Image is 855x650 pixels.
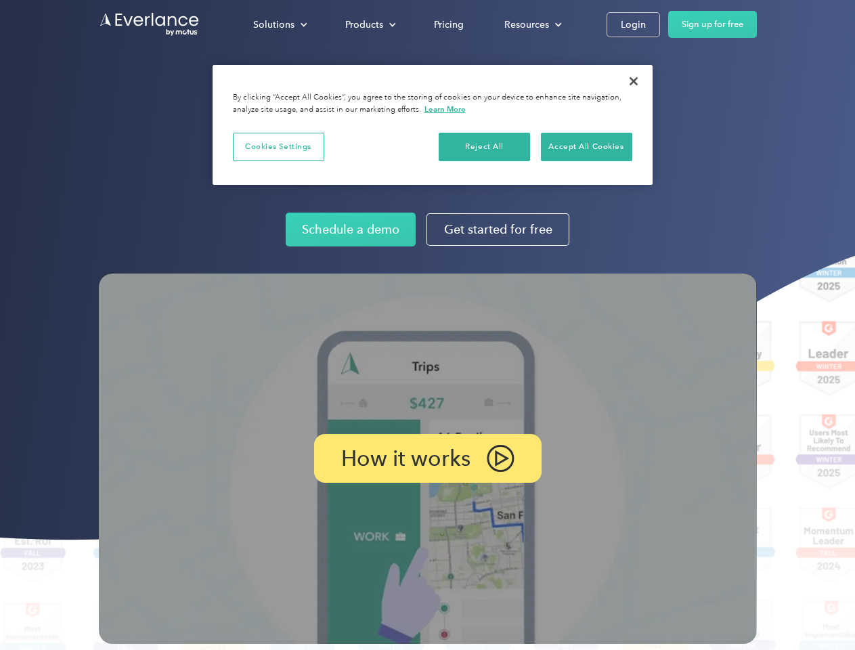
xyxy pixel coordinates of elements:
div: Cookie banner [213,65,653,185]
button: Close [619,66,649,96]
div: Privacy [213,65,653,185]
div: Pricing [434,16,464,33]
button: Reject All [439,133,530,161]
div: Products [332,13,407,37]
p: How it works [341,450,470,467]
button: Accept All Cookies [541,133,632,161]
div: Resources [504,16,549,33]
a: Schedule a demo [286,213,416,246]
a: Go to homepage [99,12,200,37]
div: Solutions [253,16,294,33]
div: Products [345,16,383,33]
input: Submit [100,81,168,109]
button: Cookies Settings [233,133,324,161]
div: Resources [491,13,573,37]
div: Login [621,16,646,33]
a: Pricing [420,13,477,37]
a: Sign up for free [668,11,757,38]
a: Get started for free [426,213,569,246]
div: Solutions [240,13,318,37]
a: Login [607,12,660,37]
div: By clicking “Accept All Cookies”, you agree to the storing of cookies on your device to enhance s... [233,92,632,116]
a: More information about your privacy, opens in a new tab [424,104,466,114]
